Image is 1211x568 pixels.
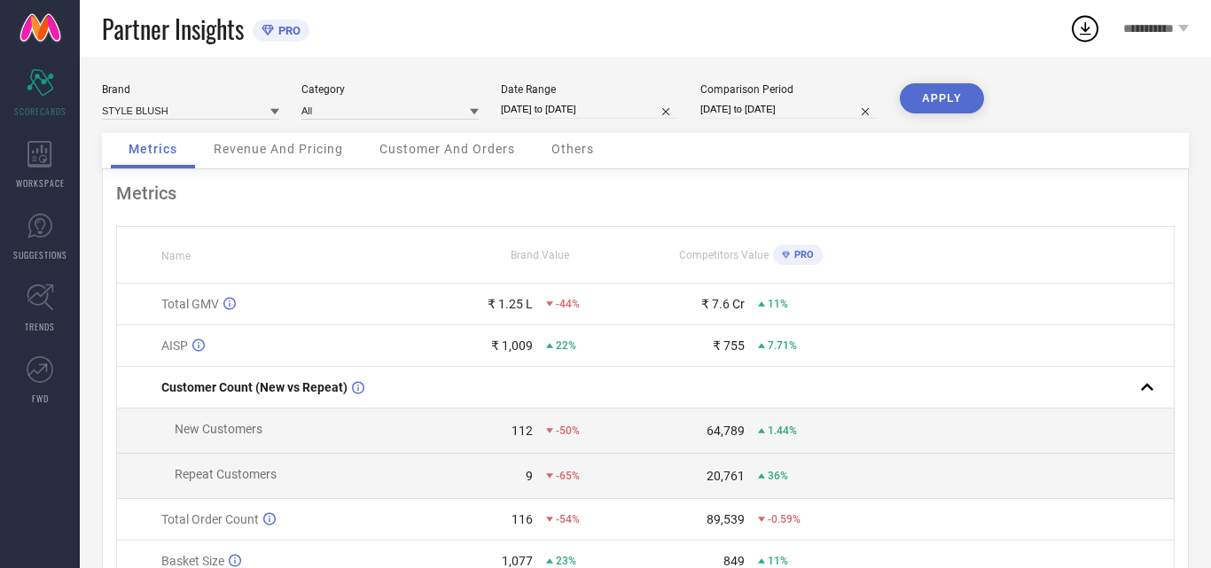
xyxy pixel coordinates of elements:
[556,470,580,482] span: -65%
[768,298,788,310] span: 11%
[161,380,348,394] span: Customer Count (New vs Repeat)
[13,248,67,261] span: SUGGESTIONS
[175,422,262,436] span: New Customers
[707,469,745,483] div: 20,761
[512,512,533,526] div: 116
[501,100,678,119] input: Select date range
[274,24,301,37] span: PRO
[790,249,814,261] span: PRO
[556,424,580,437] span: -50%
[116,183,1175,204] div: Metrics
[900,83,984,113] button: APPLY
[1069,12,1101,44] div: Open download list
[707,512,745,526] div: 89,539
[129,142,177,156] span: Metrics
[768,470,788,482] span: 36%
[14,105,66,118] span: SCORECARDS
[556,555,576,567] span: 23%
[161,338,188,353] span: AISP
[551,142,594,156] span: Others
[768,555,788,567] span: 11%
[161,512,259,526] span: Total Order Count
[102,83,279,96] div: Brand
[214,142,343,156] span: Revenue And Pricing
[161,554,224,568] span: Basket Size
[32,392,49,405] span: FWD
[679,249,769,261] span: Competitors Value
[161,250,191,262] span: Name
[175,467,277,481] span: Repeat Customers
[556,298,580,310] span: -44%
[488,297,533,311] div: ₹ 1.25 L
[161,297,219,311] span: Total GMV
[16,176,65,190] span: WORKSPACE
[768,513,801,525] span: -0.59%
[556,339,576,352] span: 22%
[768,339,797,352] span: 7.71%
[379,142,515,156] span: Customer And Orders
[102,11,244,47] span: Partner Insights
[700,100,878,119] input: Select comparison period
[526,469,533,483] div: 9
[713,338,745,353] div: ₹ 755
[768,424,797,437] span: 1.44%
[723,554,745,568] div: 849
[512,424,533,438] div: 112
[556,513,580,525] span: -54%
[25,320,55,333] span: TRENDS
[502,554,533,568] div: 1,077
[511,249,569,261] span: Brand Value
[491,338,533,353] div: ₹ 1,009
[501,83,678,96] div: Date Range
[700,83,878,96] div: Comparison Period
[301,83,479,96] div: Category
[701,297,745,311] div: ₹ 7.6 Cr
[707,424,745,438] div: 64,789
